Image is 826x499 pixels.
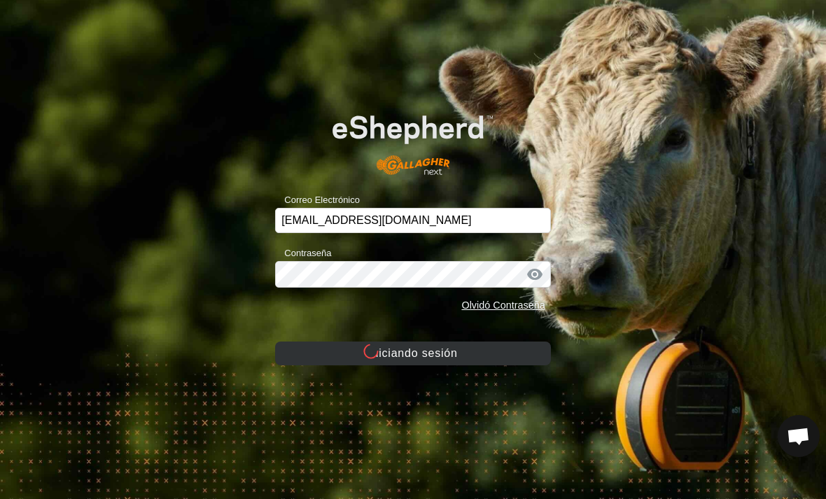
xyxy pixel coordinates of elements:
[275,193,360,207] label: Correo Electrónico
[275,246,331,260] label: Contraseña
[303,92,524,186] img: Logo de eShepherd
[275,342,550,365] button: Iniciando sesión
[461,300,545,311] a: Olvidó Contraseña
[778,415,820,457] div: Chat abierto
[275,208,550,233] input: Correo Electrónico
